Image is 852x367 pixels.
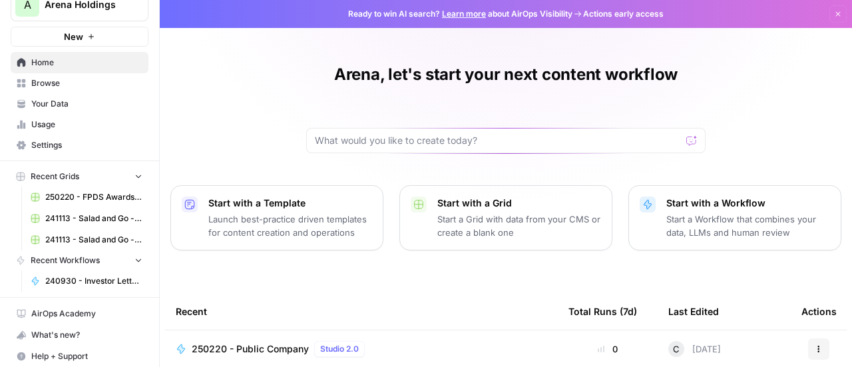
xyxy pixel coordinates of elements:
[31,98,142,110] span: Your Data
[334,64,678,85] h1: Arena, let's start your next content workflow
[399,185,612,250] button: Start with a GridStart a Grid with data from your CMS or create a blank one
[673,342,680,356] span: C
[583,8,664,20] span: Actions early access
[208,212,372,239] p: Launch best-practice driven templates for content creation and operations
[25,229,148,250] a: 241113 - Salad and Go - Comments analysis Grid (Test)
[11,93,148,115] a: Your Data
[11,167,148,186] button: Recent Grids
[208,196,372,210] p: Start with a Template
[668,293,719,330] div: Last Edited
[437,196,601,210] p: Start with a Grid
[45,191,142,203] span: 250220 - FPDS Awards.csv
[45,275,142,287] span: 240930 - Investor Letter Idea Extraction and Synthesis
[568,342,647,356] div: 0
[25,270,148,292] a: 240930 - Investor Letter Idea Extraction and Synthesis
[315,134,681,147] input: What would you like to create today?
[442,9,486,19] a: Learn more
[31,171,79,183] span: Recent Grids
[170,185,383,250] button: Start with a TemplateLaunch best-practice driven templates for content creation and operations
[11,346,148,367] button: Help + Support
[45,234,142,246] span: 241113 - Salad and Go - Comments analysis Grid (Test)
[11,135,148,156] a: Settings
[437,212,601,239] p: Start a Grid with data from your CMS or create a blank one
[31,119,142,131] span: Usage
[31,57,142,69] span: Home
[11,27,148,47] button: New
[801,293,837,330] div: Actions
[176,341,547,357] a: 250220 - Public CompanyStudio 2.0
[666,196,830,210] p: Start with a Workflow
[568,293,637,330] div: Total Runs (7d)
[11,325,148,345] div: What's new?
[31,254,100,266] span: Recent Workflows
[668,341,721,357] div: [DATE]
[192,342,309,356] span: 250220 - Public Company
[11,250,148,270] button: Recent Workflows
[666,212,830,239] p: Start a Workflow that combines your data, LLMs and human review
[11,303,148,324] a: AirOps Academy
[11,73,148,94] a: Browse
[176,293,547,330] div: Recent
[11,324,148,346] button: What's new?
[25,208,148,229] a: 241113 - Salad and Go - Comments analysis Grid (First 10K)
[31,139,142,151] span: Settings
[25,186,148,208] a: 250220 - FPDS Awards.csv
[31,350,142,362] span: Help + Support
[11,52,148,73] a: Home
[64,30,83,43] span: New
[45,212,142,224] span: 241113 - Salad and Go - Comments analysis Grid (First 10K)
[348,8,572,20] span: Ready to win AI search? about AirOps Visibility
[31,308,142,320] span: AirOps Academy
[628,185,841,250] button: Start with a WorkflowStart a Workflow that combines your data, LLMs and human review
[31,77,142,89] span: Browse
[320,343,359,355] span: Studio 2.0
[11,114,148,135] a: Usage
